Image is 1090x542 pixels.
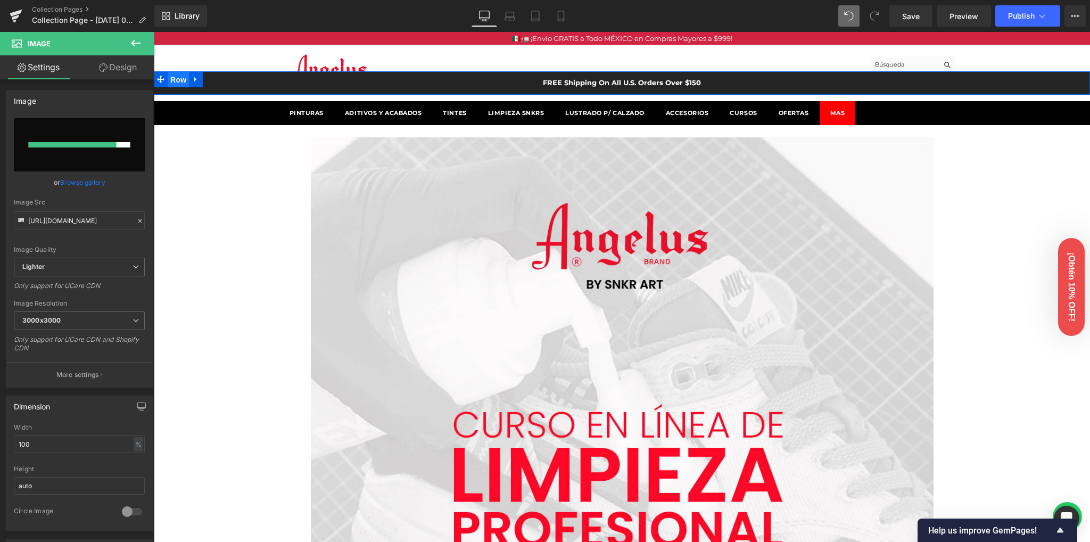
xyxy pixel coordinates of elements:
[14,436,145,453] input: auto
[14,199,145,206] div: Image Src
[14,465,145,473] div: Height
[14,396,51,411] div: Dimension
[785,24,801,40] button: Búsqueda
[902,11,920,22] span: Save
[22,316,61,324] b: 3000x3000
[14,507,111,518] div: Circle Image
[928,525,1054,536] span: Help us improve GemPages!
[14,477,145,495] input: auto
[136,21,216,58] img: Angelus Brand
[60,173,105,192] a: Browse gallery
[14,335,145,359] div: Only support for UCare CDN and Shopify CDN
[35,39,49,55] a: Expand / Collapse
[175,11,200,21] span: Library
[79,55,156,79] a: Design
[14,424,145,431] div: Width
[1054,506,1079,531] div: Open Intercom Messenger
[497,5,523,27] a: Laptop
[716,24,801,41] summary: Búsqueda
[523,5,548,27] a: Tablet
[14,40,35,56] span: Row
[14,246,145,253] div: Image Quality
[6,362,152,387] button: More settings
[32,5,154,14] a: Collection Pages
[14,282,145,297] div: Only support for UCare CDN
[838,5,860,27] button: Undo
[362,46,575,56] p: FREE Shipping On All U.S. Orders Over $150
[472,5,497,27] a: Desktop
[864,5,885,27] button: Redo
[14,91,36,105] div: Image
[14,211,145,230] input: Link
[134,437,143,451] div: %
[949,11,978,22] span: Preview
[716,24,785,40] input: Búsqueda
[56,370,99,380] p: More settings
[22,262,45,270] b: Lighter
[28,39,51,48] span: Image
[937,5,991,27] a: Preview
[995,5,1060,27] button: Publish
[32,16,134,24] span: Collection Page - [DATE] 07:09:59
[14,177,145,188] div: or
[14,300,145,307] div: Image Resolution
[1064,5,1086,27] button: More
[928,524,1067,537] button: Show survey - Help us improve GemPages!
[154,5,207,27] a: New Library
[1008,12,1035,20] span: Publish
[548,5,574,27] a: Mobile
